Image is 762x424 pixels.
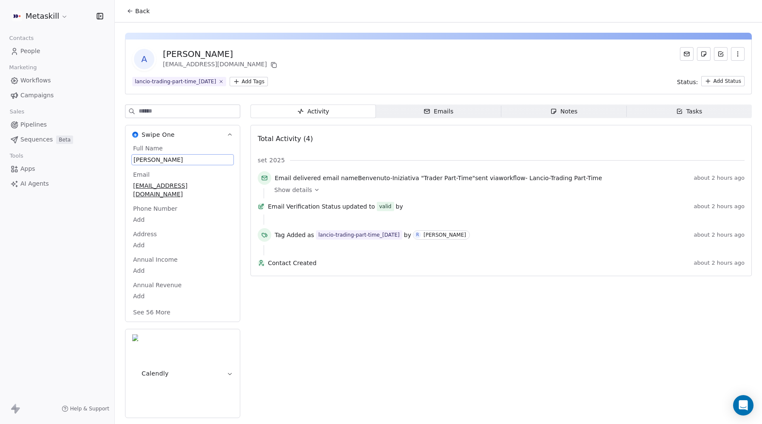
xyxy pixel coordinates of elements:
[6,105,28,118] span: Sales
[10,9,70,23] button: Metaskill
[268,202,341,211] span: Email Verification Status
[142,130,175,139] span: Swipe One
[258,156,285,164] span: set 2025
[275,175,321,181] span: Email delivered
[133,215,232,224] span: Add
[131,204,179,213] span: Phone Number
[694,260,745,266] span: about 2 hours ago
[131,144,165,153] span: Full Name
[131,170,151,179] span: Email
[424,107,453,116] div: Emails
[131,281,183,289] span: Annual Revenue
[20,135,53,144] span: Sequences
[133,266,232,275] span: Add
[275,231,306,239] span: Tag Added
[7,44,108,58] a: People
[275,174,602,182] span: email name sent via workflow -
[163,60,279,70] div: [EMAIL_ADDRESS][DOMAIN_NAME]
[358,175,475,181] span: Benvenuto-Iniziativa "Trader Part-Time"
[404,231,411,239] span: by
[163,48,279,60] div: [PERSON_NAME]
[26,11,59,22] span: Metaskill
[7,177,108,191] a: AI Agents
[20,91,54,100] span: Campaigns
[6,150,27,162] span: Tools
[56,136,73,144] span: Beta
[416,232,419,238] div: R
[122,3,155,19] button: Back
[342,202,375,211] span: updated to
[268,259,691,267] span: Contact Created
[733,395,753,416] div: Open Intercom Messenger
[258,135,313,143] span: Total Activity (4)
[7,88,108,102] a: Campaigns
[694,203,745,210] span: about 2 hours ago
[70,405,109,412] span: Help & Support
[62,405,109,412] a: Help & Support
[132,132,138,138] img: Swipe One
[7,162,108,176] a: Apps
[131,255,179,264] span: Annual Income
[529,175,602,181] span: Lancio-Trading Part-Time
[20,76,51,85] span: Workflows
[135,78,216,85] div: lancio-trading-part-time_[DATE]
[125,144,240,322] div: Swipe OneSwipe One
[274,186,739,194] a: Show details
[550,107,577,116] div: Notes
[6,32,37,45] span: Contacts
[676,107,702,116] div: Tasks
[142,369,169,378] span: Calendly
[20,179,49,188] span: AI Agents
[230,77,268,86] button: Add Tags
[125,329,240,418] button: CalendlyCalendly
[132,334,138,413] img: Calendly
[20,120,47,129] span: Pipelines
[424,232,466,238] div: [PERSON_NAME]
[20,47,40,56] span: People
[701,76,745,86] button: Add Status
[694,175,745,181] span: about 2 hours ago
[135,7,150,15] span: Back
[307,231,314,239] span: as
[379,202,392,211] div: valid
[134,155,232,164] span: [PERSON_NAME]
[694,232,745,238] span: about 2 hours ago
[20,164,35,173] span: Apps
[134,49,154,69] span: a
[396,202,403,211] span: by
[131,230,159,238] span: Address
[133,181,232,198] span: [EMAIL_ADDRESS][DOMAIN_NAME]
[12,11,22,21] img: AVATAR%20METASKILL%20-%20Colori%20Positivo.png
[274,186,312,194] span: Show details
[133,241,232,249] span: Add
[133,292,232,300] span: Add
[677,78,698,86] span: Status:
[318,231,400,239] div: lancio-trading-part-time_[DATE]
[7,133,108,147] a: SequencesBeta
[7,118,108,132] a: Pipelines
[7,73,108,88] a: Workflows
[125,125,240,144] button: Swipe OneSwipe One
[128,305,176,320] button: See 56 More
[6,61,40,74] span: Marketing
